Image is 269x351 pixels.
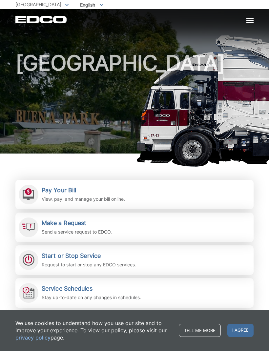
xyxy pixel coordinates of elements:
[15,52,254,156] h1: [GEOGRAPHIC_DATA]
[15,320,172,341] p: We use cookies to understand how you use our site and to improve your experience. To view our pol...
[42,228,112,236] p: Send a service request to EDCO.
[227,324,254,337] span: I agree
[42,285,141,292] h2: Service Schedules
[15,213,254,242] a: Make a Request Send a service request to EDCO.
[15,334,51,341] a: privacy policy
[42,294,141,301] p: Stay up-to-date on any changes in schedules.
[42,252,136,259] h2: Start or Stop Service
[42,261,136,268] p: Request to start or stop any EDCO services.
[15,180,254,209] a: Pay Your Bill View, pay, and manage your bill online.
[15,16,68,23] a: EDCD logo. Return to the homepage.
[15,278,254,308] a: Service Schedules Stay up-to-date on any changes in schedules.
[42,219,112,227] h2: Make a Request
[179,324,221,337] a: Tell me more
[15,2,61,7] span: [GEOGRAPHIC_DATA]
[42,196,125,203] p: View, pay, and manage your bill online.
[42,187,125,194] h2: Pay Your Bill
